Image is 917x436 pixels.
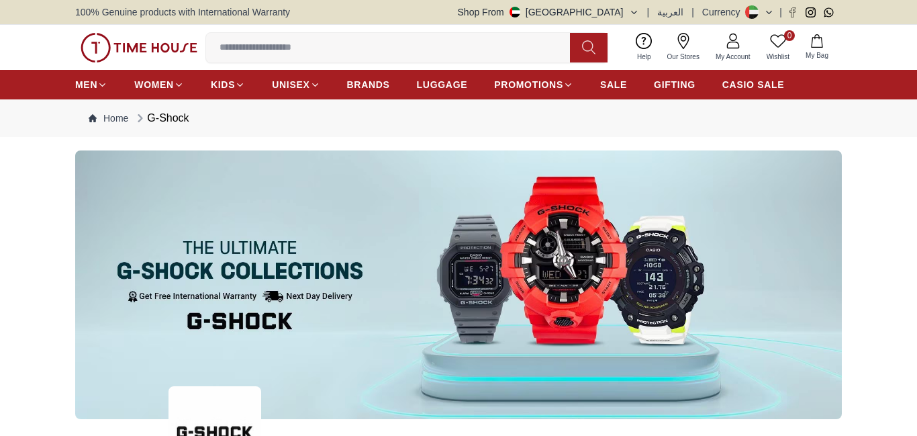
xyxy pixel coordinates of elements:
[272,73,320,97] a: UNISEX
[494,73,573,97] a: PROMOTIONS
[510,7,520,17] img: United Arab Emirates
[691,5,694,19] span: |
[657,5,683,19] button: العربية
[632,52,657,62] span: Help
[75,5,290,19] span: 100% Genuine products with International Warranty
[806,7,816,17] a: Instagram
[600,73,627,97] a: SALE
[134,78,174,91] span: WOMEN
[272,78,309,91] span: UNISEX
[654,78,695,91] span: GIFTING
[722,73,785,97] a: CASIO SALE
[494,78,563,91] span: PROMOTIONS
[75,99,842,137] nav: Breadcrumb
[662,52,705,62] span: Our Stores
[211,78,235,91] span: KIDS
[347,78,390,91] span: BRANDS
[75,78,97,91] span: MEN
[134,110,189,126] div: G-Shock
[417,73,468,97] a: LUGGAGE
[824,7,834,17] a: Whatsapp
[458,5,639,19] button: Shop From[GEOGRAPHIC_DATA]
[647,5,650,19] span: |
[600,78,627,91] span: SALE
[800,50,834,60] span: My Bag
[75,73,107,97] a: MEN
[759,30,798,64] a: 0Wishlist
[81,33,197,62] img: ...
[629,30,659,64] a: Help
[710,52,756,62] span: My Account
[89,112,128,125] a: Home
[722,78,785,91] span: CASIO SALE
[779,5,782,19] span: |
[417,78,468,91] span: LUGGAGE
[798,32,836,63] button: My Bag
[75,150,842,419] img: ...
[654,73,695,97] a: GIFTING
[347,73,390,97] a: BRANDS
[787,7,798,17] a: Facebook
[784,30,795,41] span: 0
[659,30,708,64] a: Our Stores
[761,52,795,62] span: Wishlist
[134,73,184,97] a: WOMEN
[702,5,746,19] div: Currency
[211,73,245,97] a: KIDS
